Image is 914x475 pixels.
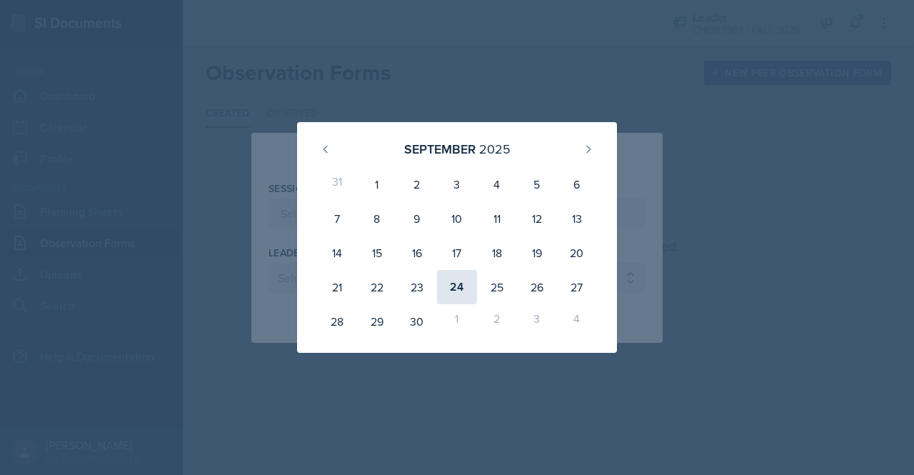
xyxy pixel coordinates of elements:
div: 20 [557,236,597,270]
div: 21 [317,270,357,304]
div: 12 [517,201,557,236]
div: 29 [357,304,397,339]
div: 5 [517,167,557,201]
div: 9 [397,201,437,236]
div: 26 [517,270,557,304]
div: 11 [477,201,517,236]
div: 3 [437,167,477,201]
div: 8 [357,201,397,236]
div: 15 [357,236,397,270]
div: September [404,139,476,159]
div: 14 [317,236,357,270]
div: 2025 [479,139,511,159]
div: 2 [477,304,517,339]
div: 10 [437,201,477,236]
div: 2 [397,167,437,201]
div: 28 [317,304,357,339]
div: 22 [357,270,397,304]
div: 23 [397,270,437,304]
div: 27 [557,270,597,304]
div: 1 [357,167,397,201]
div: 6 [557,167,597,201]
div: 1 [437,304,477,339]
div: 24 [437,270,477,304]
div: 13 [557,201,597,236]
div: 31 [317,167,357,201]
div: 4 [477,167,517,201]
div: 18 [477,236,517,270]
div: 3 [517,304,557,339]
div: 7 [317,201,357,236]
div: 16 [397,236,437,270]
div: 17 [437,236,477,270]
div: 25 [477,270,517,304]
div: 19 [517,236,557,270]
div: 30 [397,304,437,339]
div: 4 [557,304,597,339]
